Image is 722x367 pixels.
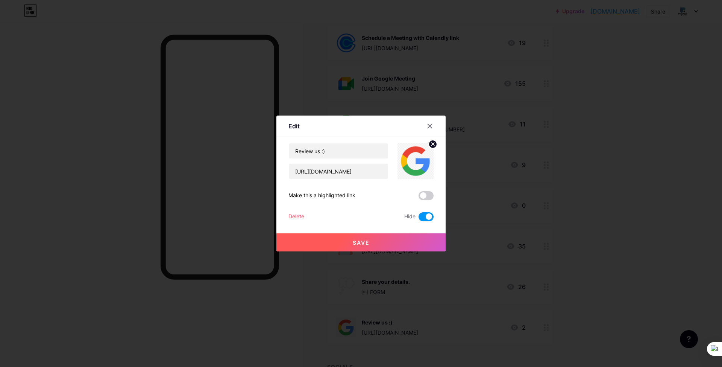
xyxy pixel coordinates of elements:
[288,191,355,200] div: Make this a highlighted link
[289,143,388,158] input: Title
[276,233,446,251] button: Save
[353,239,370,246] span: Save
[397,143,434,179] img: link_thumbnail
[289,164,388,179] input: URL
[288,122,300,131] div: Edit
[288,212,304,221] div: Delete
[404,212,416,221] span: Hide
